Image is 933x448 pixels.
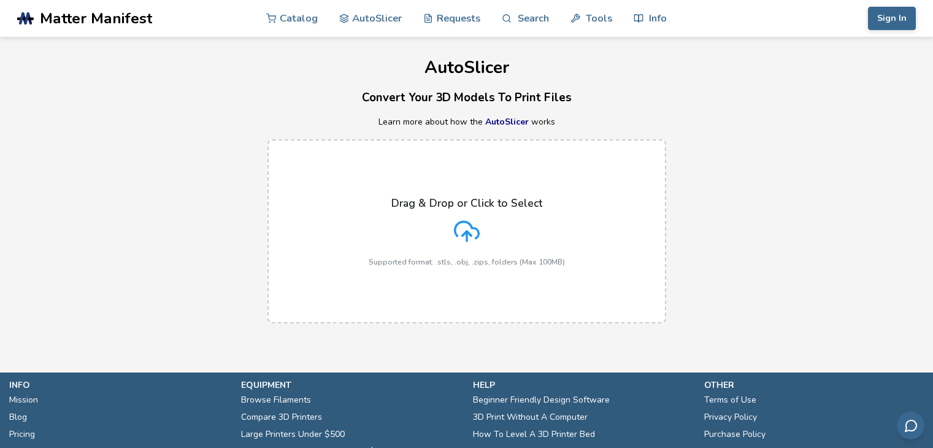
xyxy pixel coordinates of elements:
a: 3D Print Without A Computer [473,409,588,426]
p: other [704,379,924,392]
p: help [473,379,693,392]
button: Sign In [868,7,916,30]
a: Terms of Use [704,392,756,409]
span: Matter Manifest [40,10,152,27]
a: Browse Filaments [241,392,311,409]
p: info [9,379,229,392]
a: Pricing [9,426,35,443]
a: Compare 3D Printers [241,409,322,426]
p: Drag & Drop or Click to Select [391,197,542,209]
a: Privacy Policy [704,409,757,426]
button: Send feedback via email [897,412,924,439]
a: Large Printers Under $500 [241,426,345,443]
p: equipment [241,379,461,392]
a: Purchase Policy [704,426,766,443]
a: Beginner Friendly Design Software [473,392,610,409]
p: Supported format: .stls, .obj, .zips, folders (Max 100MB) [369,258,565,266]
a: AutoSlicer [485,116,529,128]
a: Mission [9,392,38,409]
a: How To Level A 3D Printer Bed [473,426,595,443]
a: Blog [9,409,27,426]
